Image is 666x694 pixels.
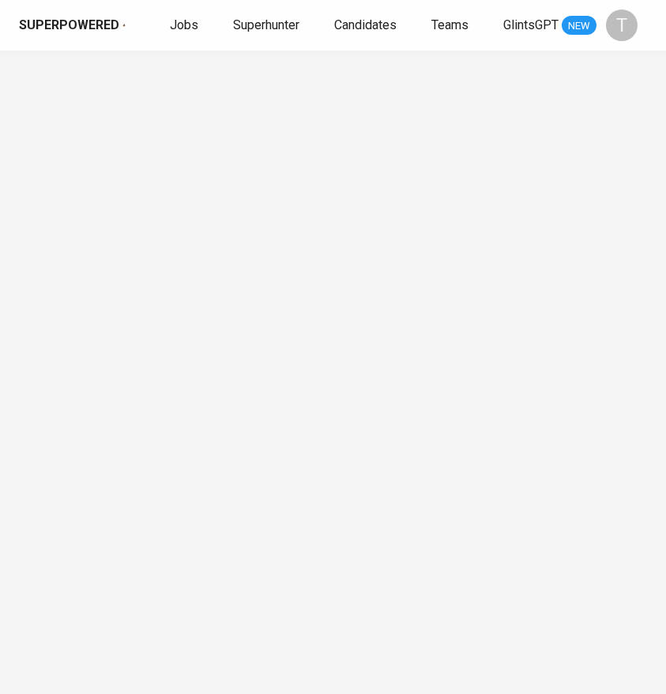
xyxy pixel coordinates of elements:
span: Candidates [334,17,397,32]
img: app logo [122,24,126,27]
a: Superpoweredapp logo [19,17,126,35]
span: GlintsGPT [503,17,559,32]
span: Superhunter [233,17,299,32]
a: Superhunter [233,16,303,36]
span: Jobs [170,17,198,32]
a: Jobs [170,16,201,36]
span: NEW [562,18,596,34]
a: Teams [431,16,472,36]
a: Candidates [334,16,400,36]
div: T [606,9,638,41]
div: Superpowered [19,17,119,35]
span: Teams [431,17,468,32]
a: GlintsGPT NEW [503,16,596,36]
